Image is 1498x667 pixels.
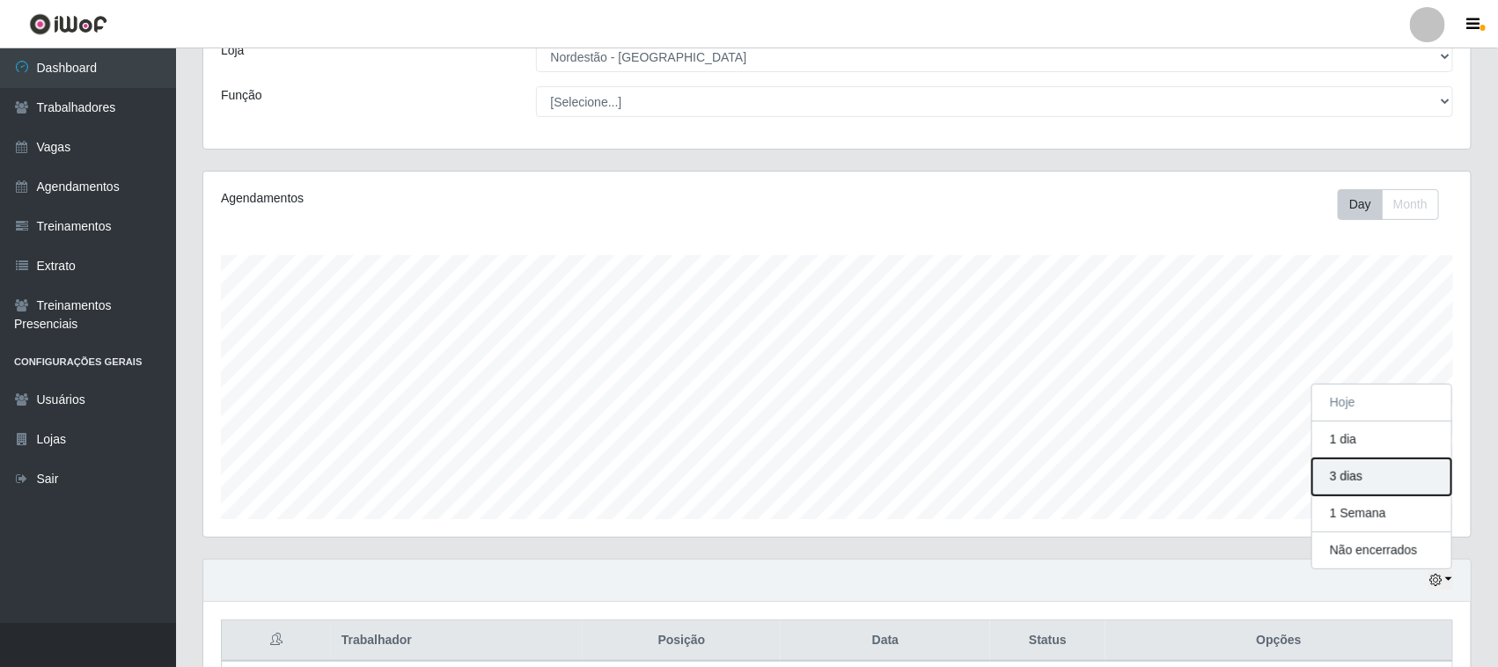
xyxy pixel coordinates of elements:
[781,620,990,662] th: Data
[29,13,107,35] img: CoreUI Logo
[1382,189,1439,220] button: Month
[1338,189,1439,220] div: First group
[1312,495,1451,532] button: 1 Semana
[583,620,781,662] th: Posição
[221,41,244,60] label: Loja
[1312,421,1451,458] button: 1 dia
[331,620,583,662] th: Trabalhador
[1312,385,1451,421] button: Hoje
[1338,189,1453,220] div: Toolbar with button groups
[1312,458,1451,495] button: 3 dias
[1105,620,1452,662] th: Opções
[1312,532,1451,568] button: Não encerrados
[221,86,262,105] label: Função
[990,620,1105,662] th: Status
[1338,189,1383,220] button: Day
[221,189,719,208] div: Agendamentos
